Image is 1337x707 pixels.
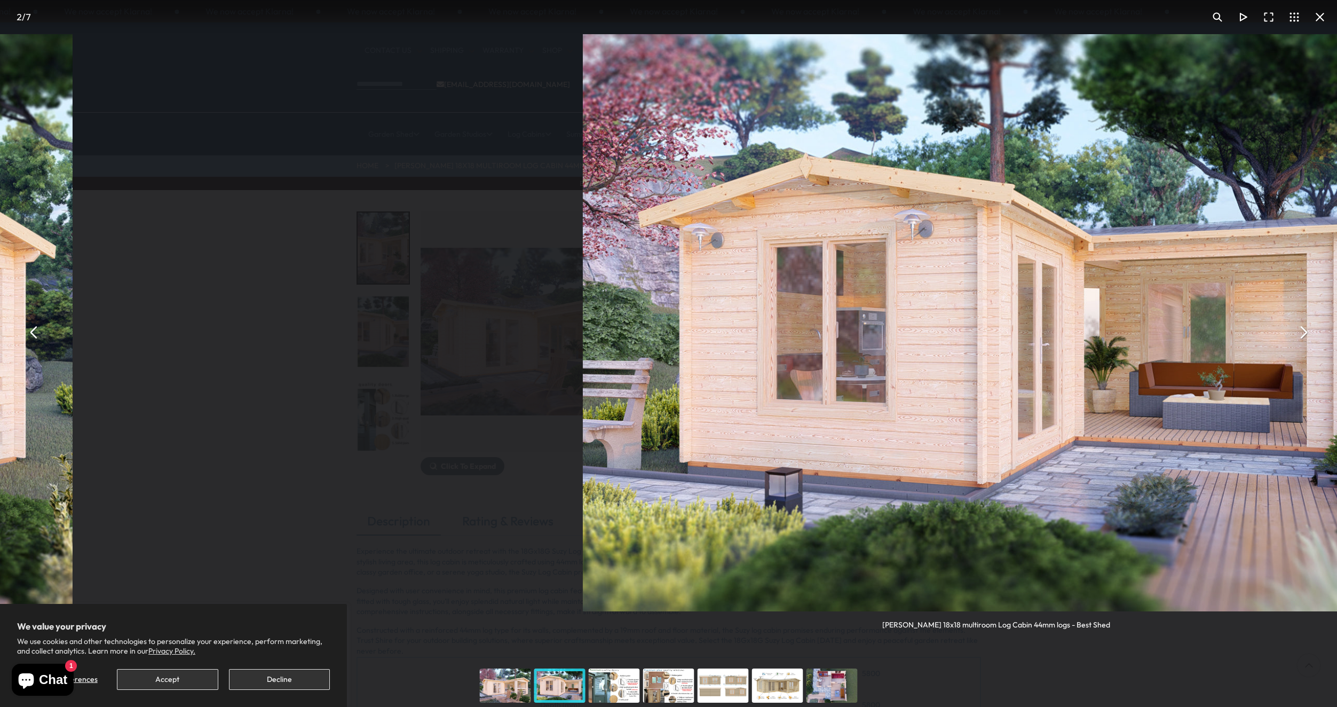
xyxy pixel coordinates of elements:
button: Toggle thumbnails [1281,4,1307,30]
button: Toggle zoom level [1205,4,1230,30]
p: We use cookies and other technologies to personalize your experience, perform marketing, and coll... [17,637,330,656]
a: Privacy Policy. [148,646,195,656]
inbox-online-store-chat: Shopify online store chat [9,664,77,698]
span: 2 [17,11,22,22]
div: [PERSON_NAME] 18x18 multiroom Log Cabin 44mm logs - Best Shed [882,611,1110,630]
button: Next [1290,319,1316,345]
div: / [4,4,43,30]
h2: We value your privacy [17,621,330,632]
button: Close [1307,4,1333,30]
span: 7 [26,11,31,22]
button: Previous [21,319,47,345]
button: Accept [117,669,218,690]
button: Decline [229,669,330,690]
